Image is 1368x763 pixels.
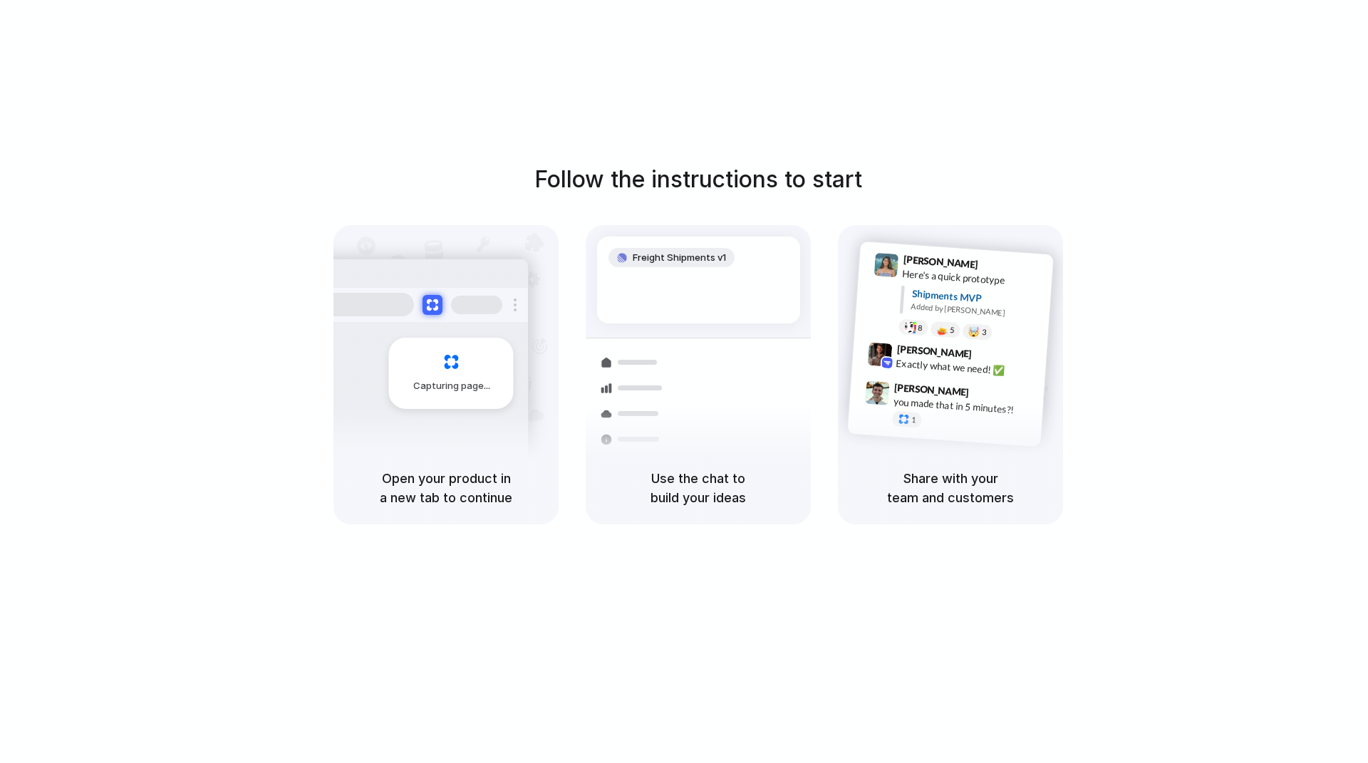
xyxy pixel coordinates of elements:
[982,328,987,336] span: 3
[633,251,726,265] span: Freight Shipments v1
[351,469,541,507] h5: Open your product in a new tab to continue
[911,301,1042,321] div: Added by [PERSON_NAME]
[894,380,970,400] span: [PERSON_NAME]
[950,326,955,334] span: 5
[534,162,862,197] h1: Follow the instructions to start
[976,348,1005,365] span: 9:42 AM
[902,266,1045,291] div: Here's a quick prototype
[603,469,794,507] h5: Use the chat to build your ideas
[896,341,972,362] span: [PERSON_NAME]
[896,355,1038,380] div: Exactly what we need! ✅
[855,469,1046,507] h5: Share with your team and customers
[893,394,1035,418] div: you made that in 5 minutes?!
[911,416,916,424] span: 1
[911,286,1043,310] div: Shipments MVP
[973,386,1002,403] span: 9:47 AM
[968,326,980,337] div: 🤯
[903,251,978,272] span: [PERSON_NAME]
[918,324,923,332] span: 8
[983,259,1012,276] span: 9:41 AM
[413,379,492,393] span: Capturing page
